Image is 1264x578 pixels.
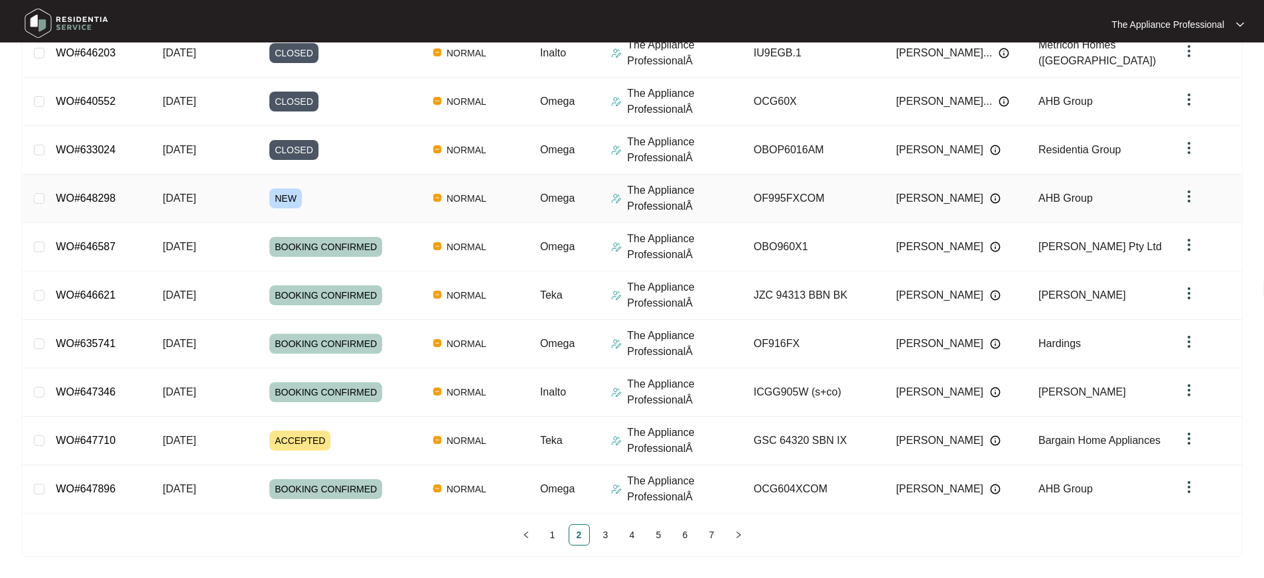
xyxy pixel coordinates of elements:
p: The Appliance ProfessionalÂ [627,134,743,166]
img: Info icon [999,48,1009,58]
li: 3 [595,524,616,545]
img: Vercel Logo [433,48,441,56]
li: Previous Page [516,524,537,545]
a: WO#647896 [56,483,115,494]
span: NORMAL [441,433,492,449]
img: residentia service logo [20,3,113,43]
img: dropdown arrow [1181,43,1197,59]
span: [PERSON_NAME] Pty Ltd [1038,241,1162,252]
td: IU9EGB.1 [743,29,886,78]
span: [DATE] [163,386,196,397]
span: [PERSON_NAME] [896,336,983,352]
img: Info icon [990,435,1001,446]
img: Assigner Icon [611,242,622,252]
span: Teka [540,289,563,301]
span: Teka [540,435,563,446]
img: Info icon [990,242,1001,252]
td: OCG604XCOM [743,465,886,514]
a: 6 [675,525,695,545]
p: The Appliance ProfessionalÂ [627,376,743,408]
p: The Appliance ProfessionalÂ [627,473,743,505]
a: 2 [569,525,589,545]
img: Info icon [990,145,1001,155]
td: OF916FX [743,320,886,368]
img: Vercel Logo [433,484,441,492]
span: right [735,531,742,539]
span: CLOSED [269,140,318,160]
a: WO#635741 [56,338,115,349]
img: Vercel Logo [433,242,441,250]
img: Assigner Icon [611,193,622,204]
p: The Appliance ProfessionalÂ [627,86,743,117]
span: AHB Group [1038,192,1093,204]
span: [PERSON_NAME] [1038,289,1126,301]
a: 3 [596,525,616,545]
p: The Appliance ProfessionalÂ [627,425,743,457]
img: dropdown arrow [1181,188,1197,204]
li: Next Page [728,524,749,545]
button: right [728,524,749,545]
a: WO#648298 [56,192,115,204]
li: 1 [542,524,563,545]
span: Omega [540,144,575,155]
img: Assigner Icon [611,290,622,301]
img: Vercel Logo [433,194,441,202]
span: BOOKING CONFIRMED [269,382,382,402]
span: [PERSON_NAME] [896,239,983,255]
span: Hardings [1038,338,1081,349]
img: Assigner Icon [611,387,622,397]
a: 7 [702,525,722,545]
span: [DATE] [163,144,196,155]
img: Info icon [990,484,1001,494]
img: dropdown arrow [1236,21,1244,28]
span: [PERSON_NAME] [896,481,983,497]
img: Vercel Logo [433,339,441,347]
li: 5 [648,524,669,545]
p: The Appliance ProfessionalÂ [627,37,743,69]
span: BOOKING CONFIRMED [269,285,382,305]
span: [DATE] [163,289,196,301]
span: [DATE] [163,435,196,446]
a: 4 [622,525,642,545]
img: Vercel Logo [433,291,441,299]
img: dropdown arrow [1181,92,1197,108]
span: AHB Group [1038,96,1093,107]
img: Assigner Icon [611,484,622,494]
img: dropdown arrow [1181,431,1197,447]
img: Vercel Logo [433,388,441,396]
span: [DATE] [163,96,196,107]
p: The Appliance ProfessionalÂ [627,279,743,311]
img: Info icon [990,193,1001,204]
span: BOOKING CONFIRMED [269,479,382,499]
a: WO#646203 [56,47,115,58]
span: [DATE] [163,192,196,204]
li: 2 [569,524,590,545]
span: ACCEPTED [269,431,330,451]
img: dropdown arrow [1181,140,1197,156]
span: Omega [540,192,575,204]
img: dropdown arrow [1181,334,1197,350]
li: 7 [701,524,723,545]
img: Vercel Logo [433,145,441,153]
img: Vercel Logo [433,97,441,105]
span: CLOSED [269,92,318,111]
span: NORMAL [441,384,492,400]
a: WO#640552 [56,96,115,107]
img: dropdown arrow [1181,479,1197,495]
img: dropdown arrow [1181,382,1197,398]
img: Assigner Icon [611,338,622,349]
span: [PERSON_NAME]... [896,45,992,61]
li: 4 [622,524,643,545]
td: OCG60X [743,78,886,126]
span: [DATE] [163,47,196,58]
span: Omega [540,96,575,107]
span: [DATE] [163,483,196,494]
td: OBO960X1 [743,223,886,271]
a: WO#633024 [56,144,115,155]
span: Omega [540,241,575,252]
p: The Appliance ProfessionalÂ [627,231,743,263]
p: The Appliance ProfessionalÂ [627,182,743,214]
span: [PERSON_NAME] [896,433,983,449]
img: Assigner Icon [611,96,622,107]
td: OF995FXCOM [743,175,886,223]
